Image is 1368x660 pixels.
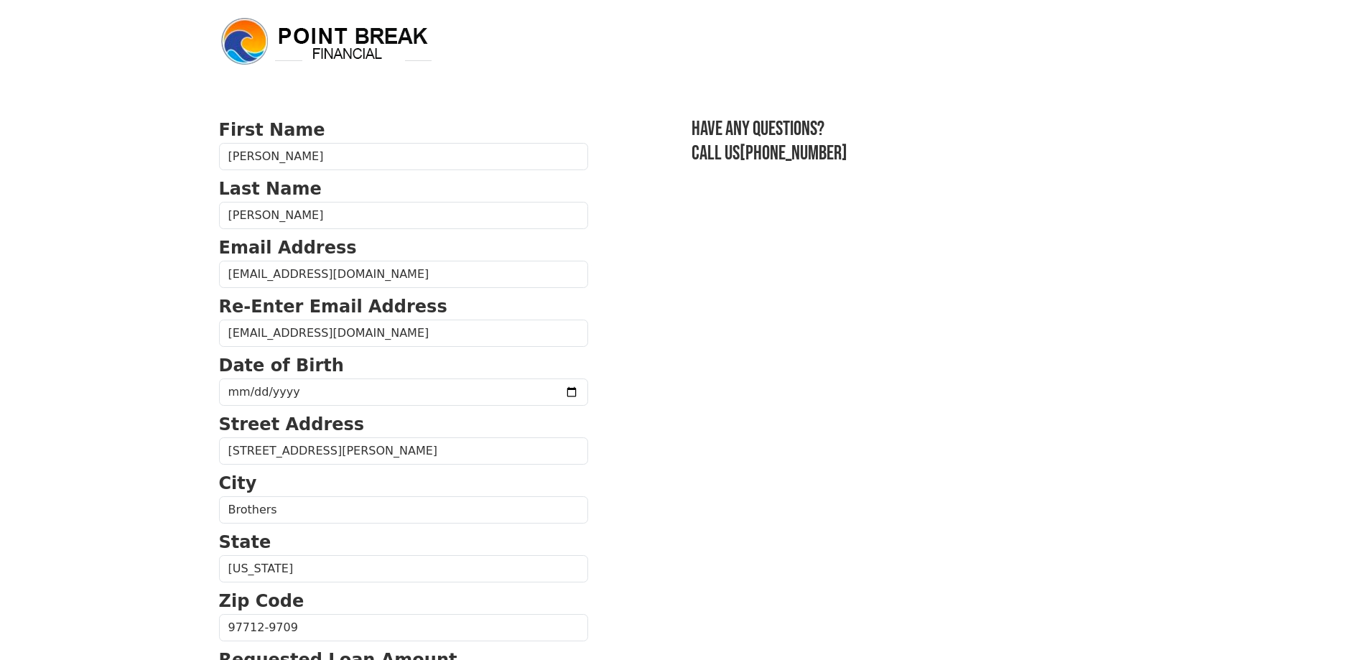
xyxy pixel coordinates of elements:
input: Re-Enter Email Address [219,320,588,347]
a: [PHONE_NUMBER] [740,141,847,165]
strong: Last Name [219,179,322,199]
input: Street Address [219,437,588,465]
strong: Re-Enter Email Address [219,297,447,317]
input: Email Address [219,261,588,288]
input: Zip Code [219,614,588,641]
input: Last Name [219,202,588,229]
strong: Zip Code [219,591,304,611]
strong: Street Address [219,414,365,434]
img: logo.png [219,16,434,68]
input: City [219,496,588,524]
strong: Date of Birth [219,355,344,376]
strong: First Name [219,120,325,140]
h3: Call us [692,141,1150,166]
strong: State [219,532,271,552]
strong: Email Address [219,238,357,258]
strong: City [219,473,257,493]
h3: Have any questions? [692,117,1150,141]
input: First Name [219,143,588,170]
